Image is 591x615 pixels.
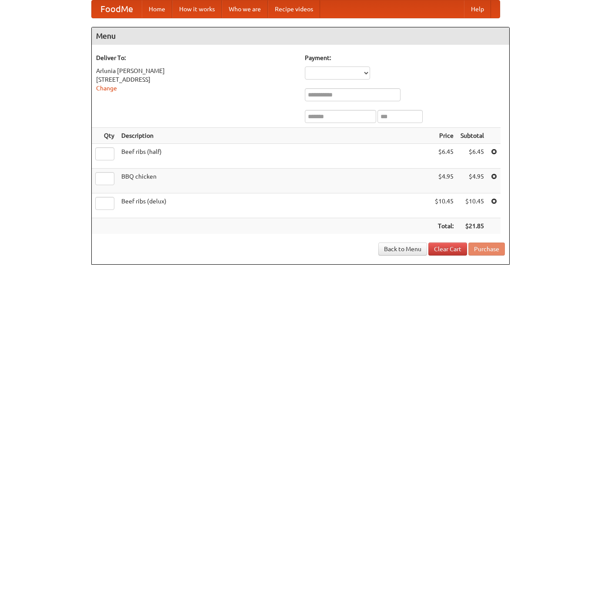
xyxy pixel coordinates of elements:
[118,144,431,169] td: Beef ribs (half)
[457,169,487,193] td: $4.95
[92,128,118,144] th: Qty
[268,0,320,18] a: Recipe videos
[305,53,505,62] h5: Payment:
[96,75,296,84] div: [STREET_ADDRESS]
[428,243,467,256] a: Clear Cart
[457,218,487,234] th: $21.85
[92,0,142,18] a: FoodMe
[431,193,457,218] td: $10.45
[222,0,268,18] a: Who we are
[172,0,222,18] a: How it works
[92,27,509,45] h4: Menu
[457,193,487,218] td: $10.45
[468,243,505,256] button: Purchase
[431,128,457,144] th: Price
[464,0,491,18] a: Help
[118,193,431,218] td: Beef ribs (delux)
[96,85,117,92] a: Change
[96,66,296,75] div: Arlunia [PERSON_NAME]
[431,218,457,234] th: Total:
[96,53,296,62] h5: Deliver To:
[431,169,457,193] td: $4.95
[431,144,457,169] td: $6.45
[457,128,487,144] th: Subtotal
[142,0,172,18] a: Home
[118,169,431,193] td: BBQ chicken
[378,243,427,256] a: Back to Menu
[457,144,487,169] td: $6.45
[118,128,431,144] th: Description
